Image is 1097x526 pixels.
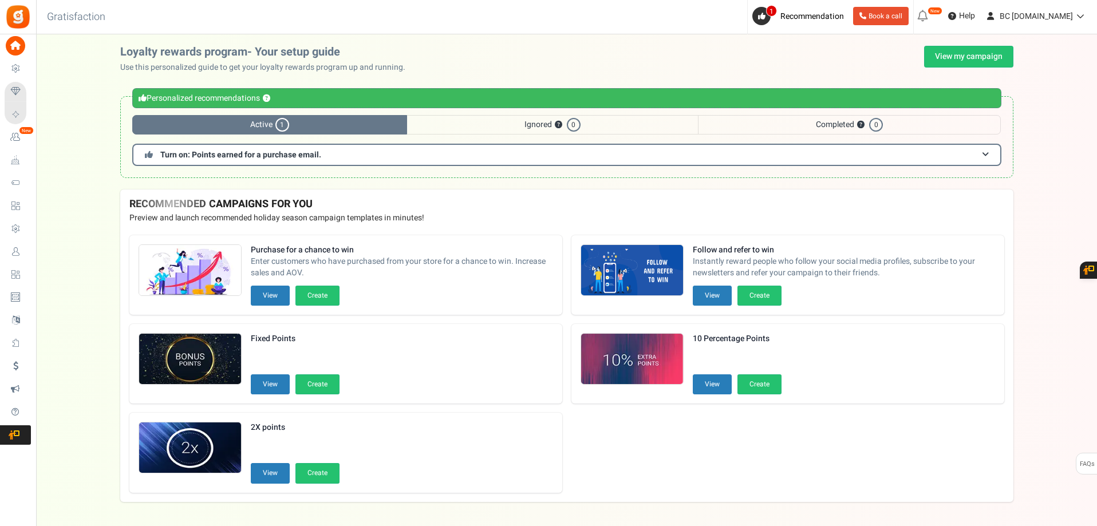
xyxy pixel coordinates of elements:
strong: Fixed Points [251,333,340,345]
strong: 2X points [251,422,340,433]
span: Recommendation [780,10,844,22]
span: 1 [275,118,289,132]
a: Book a call [853,7,909,25]
em: New [19,126,34,135]
p: Use this personalized guide to get your loyalty rewards program up and running. [120,62,415,73]
span: Instantly reward people who follow your social media profiles, subscribe to your newsletters and ... [693,256,995,279]
button: Create [295,286,340,306]
button: View [693,286,732,306]
div: Personalized recommendations [132,88,1001,108]
span: 0 [869,118,883,132]
img: Recommended Campaigns [139,422,241,474]
span: BC [DOMAIN_NAME] [1000,10,1073,22]
span: Ignored [407,115,698,135]
img: Recommended Campaigns [139,334,241,385]
img: Recommended Campaigns [581,334,683,385]
span: FAQs [1079,453,1095,475]
button: View [251,463,290,483]
span: Help [956,10,975,22]
h2: Loyalty rewards program- Your setup guide [120,46,415,58]
span: Turn on: Points earned for a purchase email. [160,149,321,161]
strong: Follow and refer to win [693,244,995,256]
a: View my campaign [924,46,1013,68]
img: Recommended Campaigns [581,245,683,296]
span: Completed [698,115,1001,135]
button: View [251,374,290,394]
button: ? [263,95,270,102]
span: Active [132,115,407,135]
button: Create [295,374,340,394]
span: Enter customers who have purchased from your store for a chance to win. Increase sales and AOV. [251,256,553,279]
img: Gratisfaction [5,4,31,30]
strong: Purchase for a chance to win [251,244,553,256]
button: Create [295,463,340,483]
button: View [693,374,732,394]
a: Help [944,7,980,25]
a: New [5,128,31,147]
p: Preview and launch recommended holiday season campaign templates in minutes! [129,212,1004,224]
span: 0 [567,118,581,132]
em: New [928,7,942,15]
h4: RECOMMENDED CAMPAIGNS FOR YOU [129,199,1004,210]
button: Create [737,374,782,394]
button: ? [857,121,865,129]
button: View [251,286,290,306]
span: 1 [766,5,777,17]
h3: Gratisfaction [34,6,118,29]
button: ? [555,121,562,129]
button: Create [737,286,782,306]
img: Recommended Campaigns [139,245,241,296]
a: 1 Recommendation [752,7,849,25]
strong: 10 Percentage Points [693,333,782,345]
